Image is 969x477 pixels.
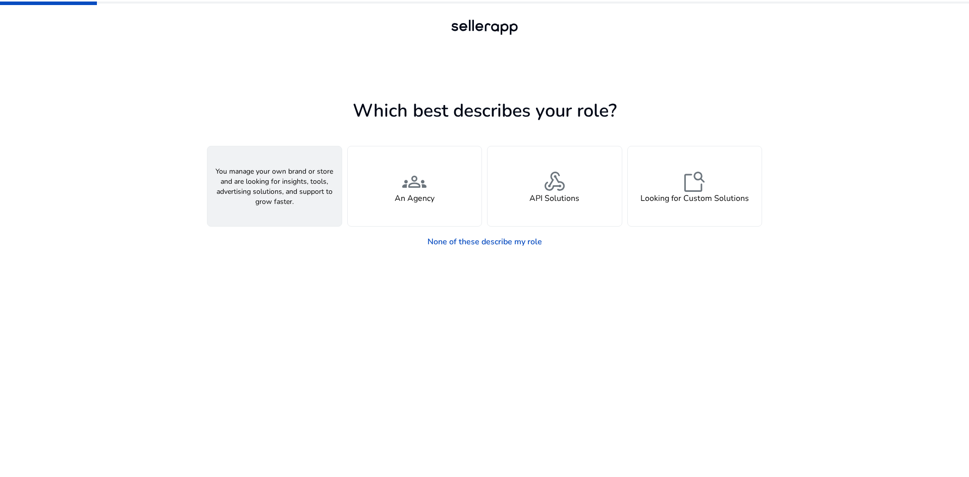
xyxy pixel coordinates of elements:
[487,146,622,227] button: webhookAPI Solutions
[682,170,707,194] span: feature_search
[529,194,579,203] h4: API Solutions
[395,194,435,203] h4: An Agency
[640,194,749,203] h4: Looking for Custom Solutions
[207,146,342,227] button: You manage your own brand or store and are looking for insights, tools, advertising solutions, an...
[347,146,482,227] button: groupsAn Agency
[207,100,762,122] h1: Which best describes your role?
[543,170,567,194] span: webhook
[402,170,426,194] span: groups
[627,146,763,227] button: feature_searchLooking for Custom Solutions
[419,232,550,252] a: None of these describe my role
